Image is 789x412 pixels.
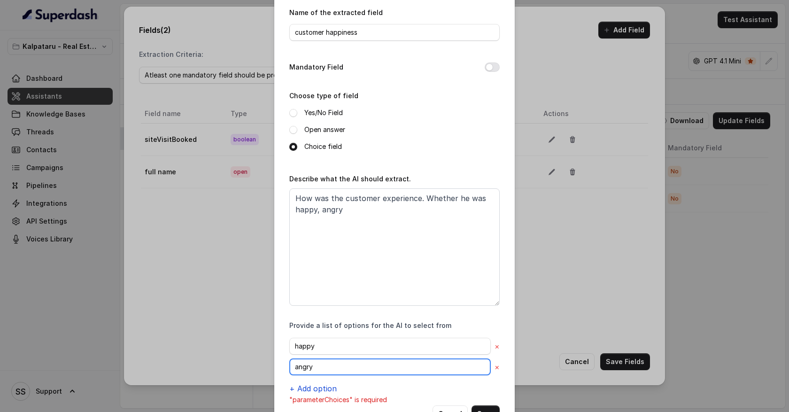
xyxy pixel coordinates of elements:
[289,188,500,306] textarea: How was the customer experience. Whether he was happy, angry
[289,8,383,16] label: Name of the extracted field
[304,124,345,135] label: Open answer
[495,341,500,352] button: ×
[289,92,358,100] label: Choose type of field
[304,141,342,152] label: Choice field
[289,383,337,394] button: + Add option
[495,361,500,373] button: ×
[289,394,500,405] p: "parameterChoices" is required
[289,338,491,355] input: Option 1
[289,321,451,330] label: Provide a list of options for the AI to select from
[289,175,411,183] label: Describe what the AI should extract.
[289,358,491,375] input: Option 2
[304,107,343,118] label: Yes/No Field
[289,62,343,73] label: Mandatory Field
